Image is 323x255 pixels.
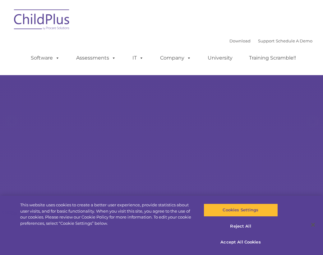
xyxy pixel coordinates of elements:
a: Support [258,38,275,43]
a: Training Scramble!! [243,52,302,64]
a: Assessments [70,52,122,64]
button: Close [306,218,320,232]
font: | [229,38,312,43]
img: ChildPlus by Procare Solutions [11,5,73,36]
a: IT [126,52,150,64]
a: Download [229,38,251,43]
a: University [201,52,239,64]
a: Software [25,52,66,64]
div: This website uses cookies to create a better user experience, provide statistics about user visit... [20,202,194,226]
a: Company [154,52,197,64]
button: Accept All Cookies [204,236,278,249]
button: Cookies Settings [204,204,278,217]
button: Reject All [204,220,278,233]
a: Schedule A Demo [276,38,312,43]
